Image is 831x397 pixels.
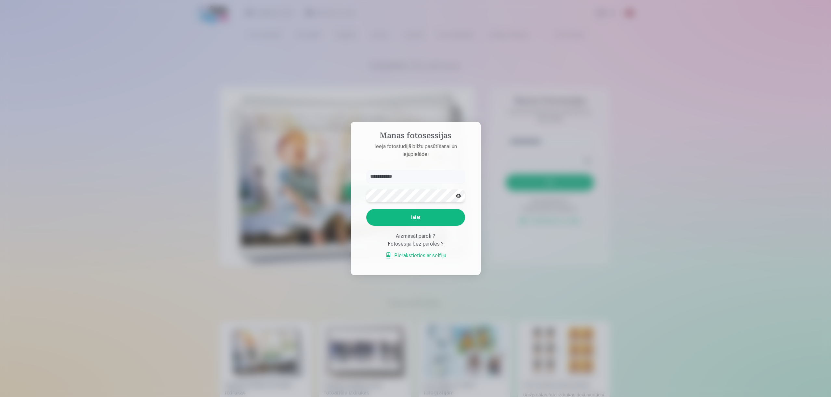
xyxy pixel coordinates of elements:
[385,252,446,260] a: Pierakstieties ar selfiju
[360,131,472,143] h4: Manas fotosessijas
[360,143,472,158] p: Ieeja fotostudijā bilžu pasūtīšanai un lejupielādei
[366,240,465,248] div: Fotosesija bez paroles ?
[366,209,465,226] button: Ieiet
[366,232,465,240] div: Aizmirsāt paroli ?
